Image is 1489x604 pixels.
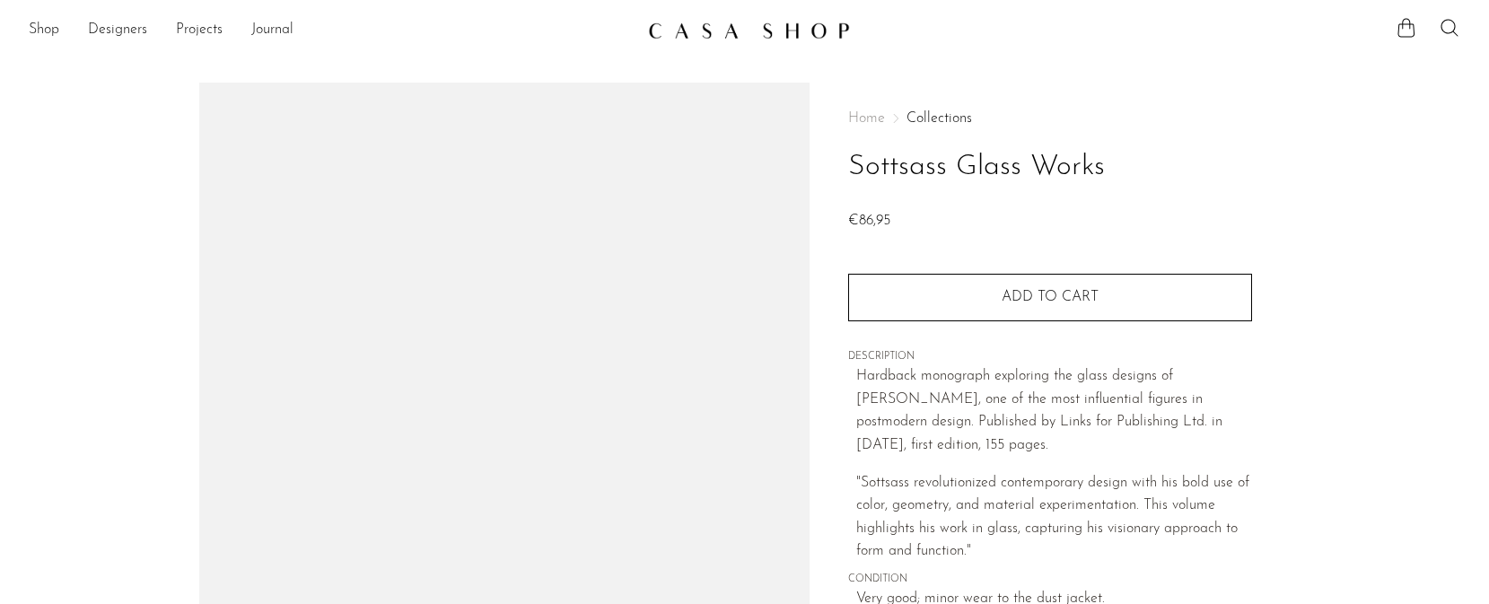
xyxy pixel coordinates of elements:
[856,365,1252,457] p: Hardback monograph exploring the glass designs of [PERSON_NAME], one of the most influential figu...
[848,144,1252,190] h1: Sottsass Glass Works
[848,349,1252,365] span: DESCRIPTION
[848,214,890,228] span: €86,95
[29,15,634,46] nav: Desktop navigation
[848,274,1252,320] button: Add to cart
[29,15,634,46] ul: NEW HEADER MENU
[1002,290,1099,304] span: Add to cart
[907,111,972,126] a: Collections
[29,19,59,42] a: Shop
[88,19,147,42] a: Designers
[856,472,1252,564] p: "Sottsass revolutionized contemporary design with his bold use of color, geometry, and material e...
[848,111,1252,126] nav: Breadcrumbs
[848,572,1252,588] span: CONDITION
[251,19,293,42] a: Journal
[176,19,223,42] a: Projects
[848,111,885,126] span: Home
